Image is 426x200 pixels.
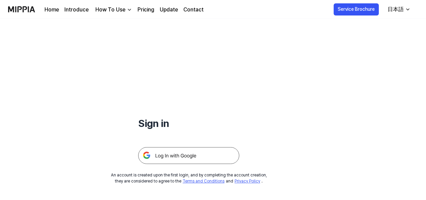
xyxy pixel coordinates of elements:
a: Terms and Conditions [183,179,224,184]
a: Privacy Policy [235,179,260,184]
button: How To Use [94,6,132,14]
div: How To Use [94,6,127,14]
button: Service Brochure [334,3,379,15]
a: Pricing [138,6,154,14]
a: Update [160,6,178,14]
h1: Sign in [138,116,239,131]
a: Introduce [64,6,89,14]
a: Contact [183,6,204,14]
div: An account is created upon the first login, and by completing the account creation, they are cons... [111,172,267,184]
a: Home [44,6,59,14]
div: 日本語 [386,5,405,13]
button: 日本語 [382,3,415,16]
img: down [127,7,132,12]
img: 구글 로그인 버튼 [138,147,239,164]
